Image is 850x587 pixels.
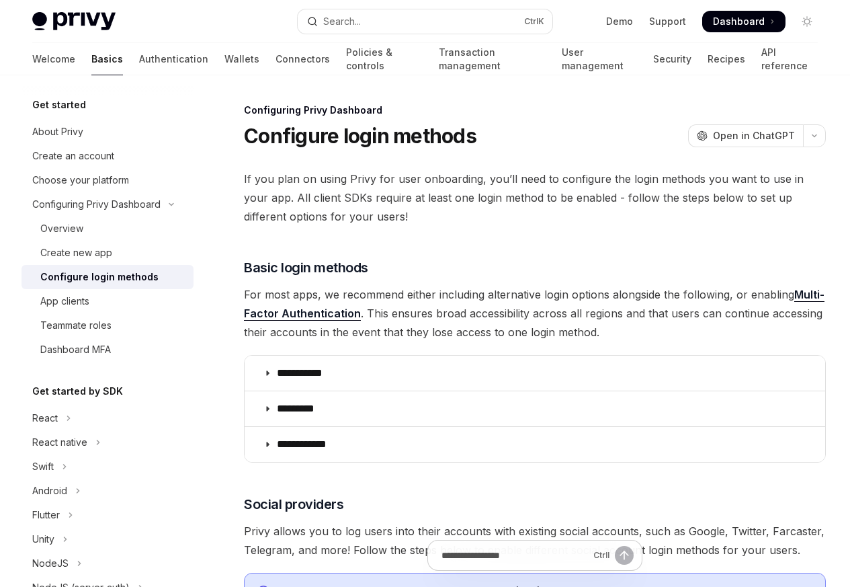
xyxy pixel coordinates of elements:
[524,16,544,27] span: Ctrl K
[32,124,83,140] div: About Privy
[91,43,123,75] a: Basics
[346,43,423,75] a: Policies & controls
[796,11,818,32] button: Toggle dark mode
[32,459,54,475] div: Swift
[22,338,194,362] a: Dashboard MFA
[22,144,194,168] a: Create an account
[22,527,194,551] button: Toggle Unity section
[22,289,194,313] a: App clients
[22,503,194,527] button: Toggle Flutter section
[562,43,638,75] a: User management
[32,383,123,399] h5: Get started by SDK
[32,483,67,499] div: Android
[32,43,75,75] a: Welcome
[22,430,194,455] button: Toggle React native section
[761,43,818,75] a: API reference
[298,9,552,34] button: Open search
[323,13,361,30] div: Search...
[244,104,826,117] div: Configuring Privy Dashboard
[32,434,87,451] div: React native
[32,172,129,188] div: Choose your platform
[22,168,194,192] a: Choose your platform
[32,12,116,31] img: light logo
[244,522,826,559] span: Privy allows you to log users into their accounts with existing social accounts, such as Google, ...
[22,241,194,265] a: Create new app
[32,555,69,572] div: NodeJS
[32,531,54,547] div: Unity
[40,221,83,237] div: Overview
[649,15,686,28] a: Support
[139,43,208,75] a: Authentication
[688,124,803,147] button: Open in ChatGPT
[244,124,476,148] h1: Configure login methods
[32,196,161,212] div: Configuring Privy Dashboard
[22,479,194,503] button: Toggle Android section
[441,541,588,570] input: Ask a question...
[22,313,194,338] a: Teammate roles
[244,169,826,226] span: If you plan on using Privy for user onboarding, you’ll need to configure the login methods you wa...
[22,265,194,289] a: Configure login methods
[439,43,545,75] a: Transaction management
[32,410,58,426] div: React
[244,258,368,277] span: Basic login methods
[22,455,194,479] button: Toggle Swift section
[40,269,159,285] div: Configure login methods
[32,97,86,113] h5: Get started
[275,43,330,75] a: Connectors
[22,192,194,217] button: Toggle Configuring Privy Dashboard section
[32,148,114,164] div: Create an account
[713,15,765,28] span: Dashboard
[32,507,60,523] div: Flutter
[615,546,634,565] button: Send message
[22,551,194,576] button: Toggle NodeJS section
[22,406,194,430] button: Toggle React section
[702,11,785,32] a: Dashboard
[244,495,343,514] span: Social providers
[244,285,826,342] span: For most apps, we recommend either including alternative login options alongside the following, o...
[40,342,111,358] div: Dashboard MFA
[224,43,259,75] a: Wallets
[40,245,112,261] div: Create new app
[653,43,691,75] a: Security
[606,15,633,28] a: Demo
[22,217,194,241] a: Overview
[40,293,89,309] div: App clients
[708,43,745,75] a: Recipes
[40,317,112,334] div: Teammate roles
[22,120,194,144] a: About Privy
[713,129,795,143] span: Open in ChatGPT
